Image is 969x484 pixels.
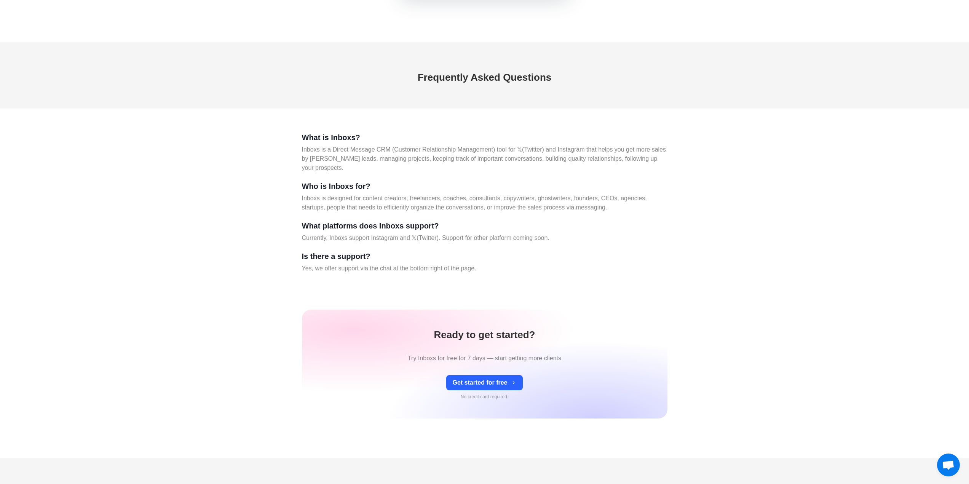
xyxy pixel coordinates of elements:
h2: What is Inboxs? [302,133,360,142]
button: Get started for free [446,375,522,390]
h1: Frequently Asked Questions [418,70,552,84]
p: Currently, Inboxs support Instagram and 𝕏(Twitter). Support for other platform coming soon. [302,233,549,243]
p: Try Inboxs for free for 7 days — start getting more clients [408,354,561,363]
a: Open chat [937,454,960,476]
h2: Who is Inboxs for? [302,182,370,191]
h2: What platforms does Inboxs support? [302,221,439,230]
p: No credit card required. [461,393,508,400]
p: Inboxs is designed for content creators, freelancers, coaches, consultants, copywriters, ghostwri... [302,194,667,212]
h2: Is there a support? [302,252,370,261]
h1: Ready to get started? [434,328,535,342]
p: Inboxs is a Direct Message CRM (Customer Relationship Management) tool for 𝕏(Twitter) and Instagr... [302,145,667,173]
p: Yes, we offer support via the chat at the bottom right of the page. [302,264,476,273]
